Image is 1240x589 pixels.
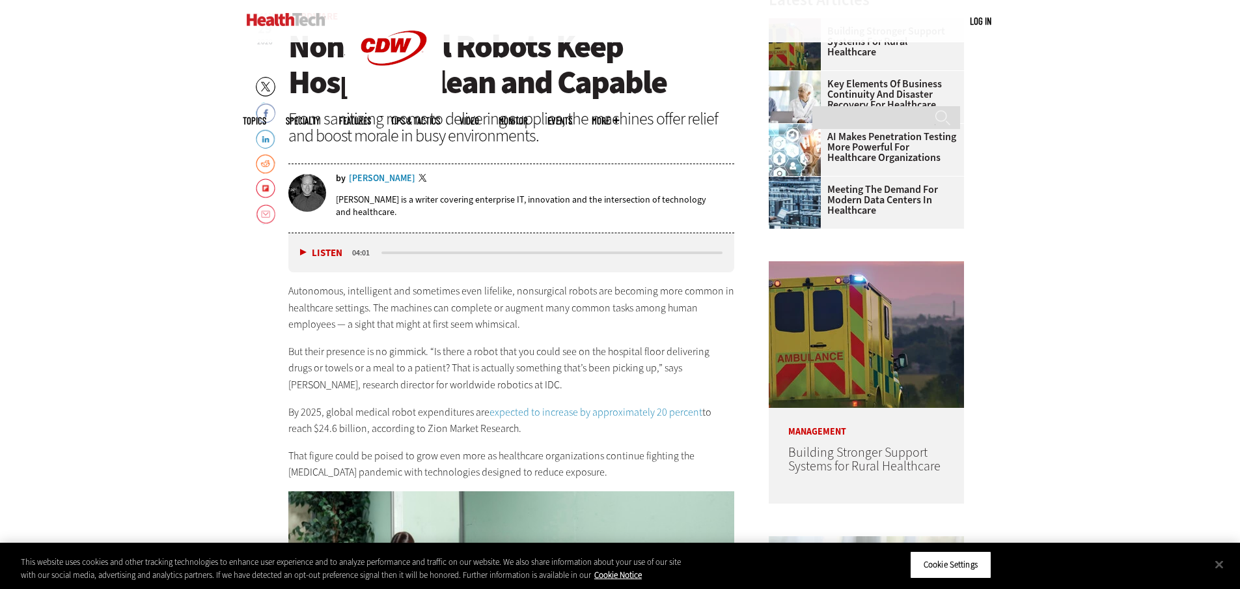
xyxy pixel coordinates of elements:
[489,405,702,419] a: expected to increase by approximately 20 percent
[499,116,528,126] a: MonITor
[345,86,443,100] a: CDW
[21,556,682,581] div: This website uses cookies and other tracking technologies to enhance user experience and to analy...
[243,116,266,126] span: Topics
[769,408,964,437] p: Management
[769,132,956,163] a: AI Makes Penetration Testing More Powerful for Healthcare Organizations
[910,551,991,579] button: Cookie Settings
[288,404,735,437] p: By 2025, global medical robot expenditures are to reach $24.6 billion, according to Zion Market R...
[288,448,735,481] p: That figure could be poised to grow even more as healthcare organizations continue fighting the [...
[300,248,342,258] button: Listen
[970,14,991,28] div: User menu
[594,569,642,581] a: More information about your privacy
[769,124,827,134] a: Healthcare and hacking concept
[391,116,440,126] a: Tips & Tactics
[288,233,735,272] div: media player
[288,110,735,144] div: From sanitizing rooms to delivering supplies, the machines offer relief and boost morale in busy ...
[769,261,964,408] img: ambulance driving down country road at sunset
[769,177,827,187] a: engineer with laptop overlooking data center
[970,15,991,27] a: Log in
[350,247,379,259] div: duration
[286,116,320,126] span: Specialty
[769,184,956,216] a: Meeting the Demand for Modern Data Centers in Healthcare
[419,174,430,184] a: Twitter
[788,444,941,475] a: Building Stronger Support Systems for Rural Healthcare
[769,124,821,176] img: Healthcare and hacking concept
[769,177,821,229] img: engineer with laptop overlooking data center
[592,116,619,126] span: More
[547,116,572,126] a: Events
[288,174,326,212] img: Brian Horowitz
[460,116,479,126] a: Video
[288,283,735,333] p: Autonomous, intelligent and sometimes even lifelike, nonsurgical robots are becoming more common ...
[247,13,325,26] img: Home
[339,116,371,126] a: Features
[336,174,346,183] span: by
[1205,550,1233,579] button: Close
[288,343,735,394] p: But their presence is no gimmick. “Is there a robot that you could see on the hospital floor deli...
[349,174,415,183] a: [PERSON_NAME]
[336,194,735,218] p: [PERSON_NAME] is a writer covering enterprise IT, innovation and the intersection of technology a...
